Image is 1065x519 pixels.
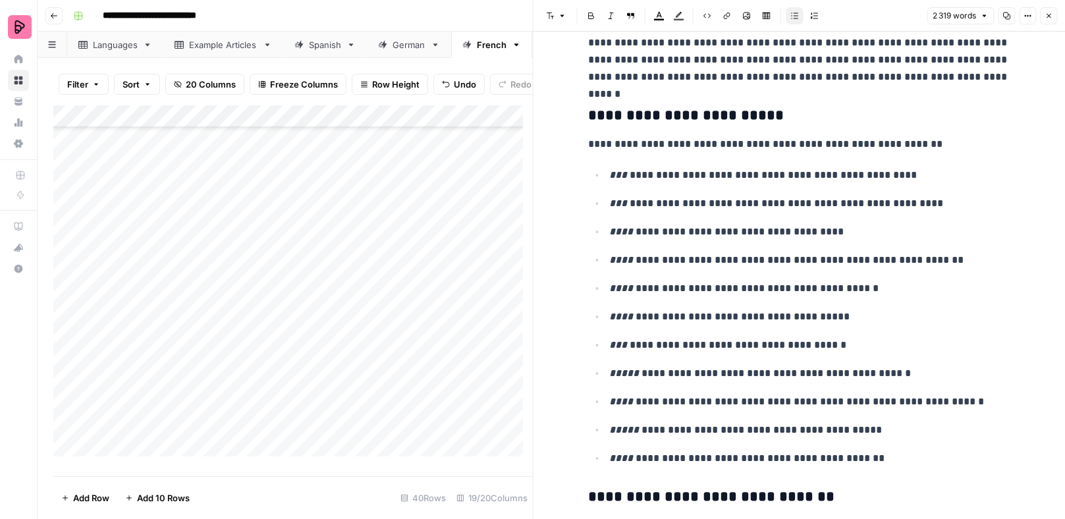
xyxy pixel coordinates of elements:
[8,70,29,91] a: Browse
[189,38,258,51] div: Example Articles
[163,32,283,58] a: Example Articles
[8,216,29,237] a: AirOps Academy
[8,258,29,279] button: Help + Support
[59,74,109,95] button: Filter
[8,91,29,112] a: Your Data
[477,38,506,51] div: French
[73,491,109,505] span: Add Row
[395,487,451,508] div: 40 Rows
[451,32,532,58] a: French
[114,74,160,95] button: Sort
[8,15,32,39] img: Preply Logo
[165,74,244,95] button: 20 Columns
[309,38,341,51] div: Spanish
[270,78,338,91] span: Freeze Columns
[8,11,29,43] button: Workspace: Preply
[367,32,451,58] a: German
[67,78,88,91] span: Filter
[67,32,163,58] a: Languages
[53,487,117,508] button: Add Row
[433,74,485,95] button: Undo
[8,112,29,133] a: Usage
[510,78,532,91] span: Redo
[8,49,29,70] a: Home
[454,78,476,91] span: Undo
[186,78,236,91] span: 20 Columns
[93,38,138,51] div: Languages
[117,487,198,508] button: Add 10 Rows
[123,78,140,91] span: Sort
[393,38,425,51] div: German
[137,491,190,505] span: Add 10 Rows
[8,237,29,258] button: What's new?
[352,74,428,95] button: Row Height
[933,10,976,22] span: 2 319 words
[490,74,540,95] button: Redo
[250,74,346,95] button: Freeze Columns
[9,238,28,258] div: What's new?
[927,7,994,24] button: 2 319 words
[283,32,367,58] a: Spanish
[451,487,533,508] div: 19/20 Columns
[372,78,420,91] span: Row Height
[8,133,29,154] a: Settings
